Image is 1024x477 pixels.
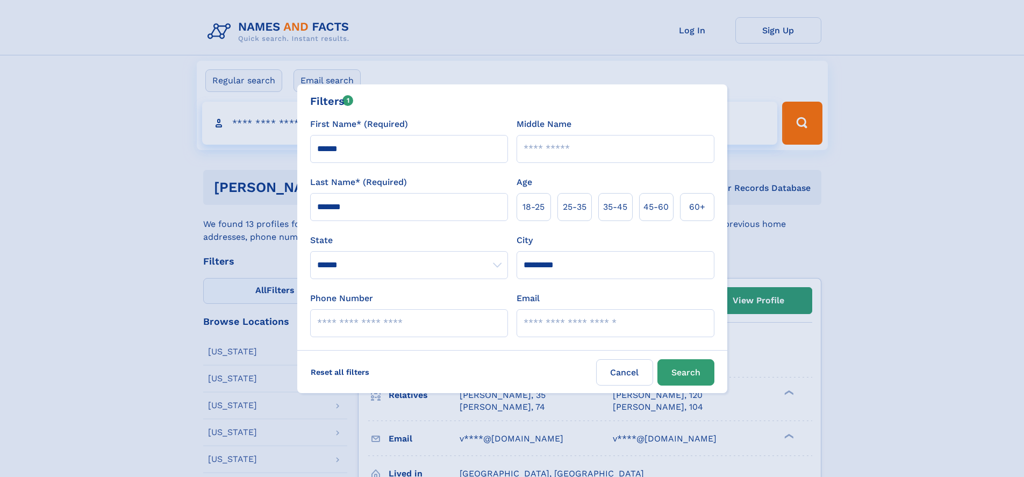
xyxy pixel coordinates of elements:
label: Last Name* (Required) [310,176,407,189]
span: 60+ [689,201,705,213]
label: Middle Name [517,118,571,131]
label: Age [517,176,532,189]
span: 25‑35 [563,201,586,213]
label: City [517,234,533,247]
label: First Name* (Required) [310,118,408,131]
button: Search [657,359,714,386]
span: 18‑25 [522,201,545,213]
label: State [310,234,508,247]
label: Phone Number [310,292,373,305]
label: Cancel [596,359,653,386]
span: 35‑45 [603,201,627,213]
label: Email [517,292,540,305]
label: Reset all filters [304,359,376,385]
span: 45‑60 [643,201,669,213]
div: Filters [310,93,354,109]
